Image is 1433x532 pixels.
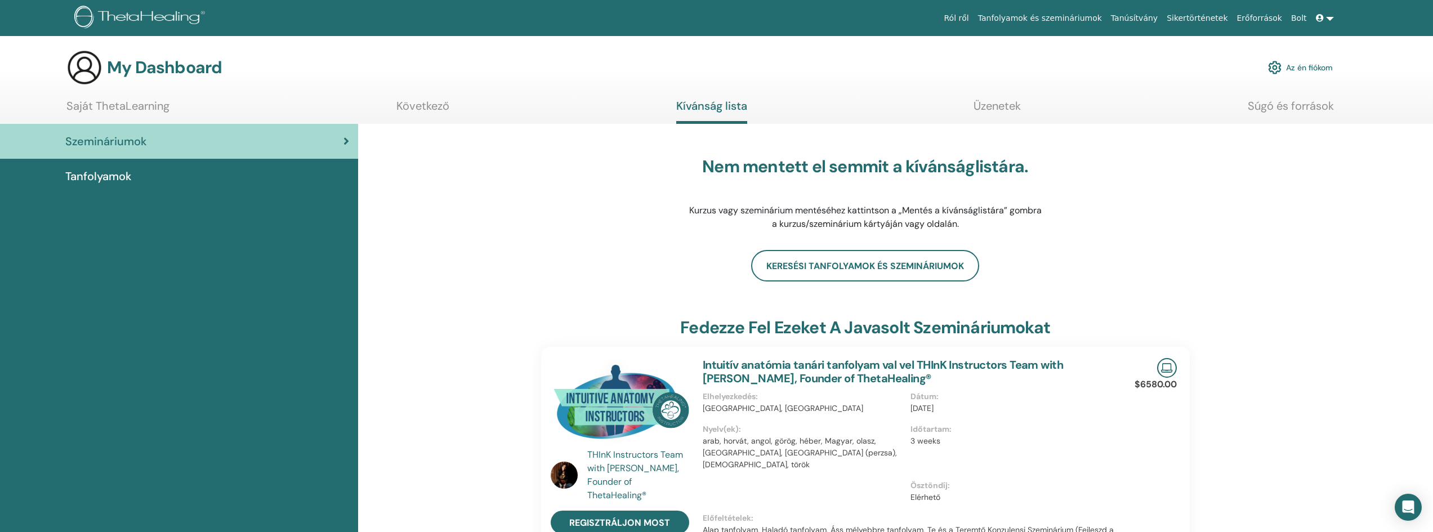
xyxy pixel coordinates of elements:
[703,403,904,414] p: [GEOGRAPHIC_DATA], [GEOGRAPHIC_DATA]
[703,512,1118,524] p: Előfeltételek :
[1287,8,1311,29] a: Bolt
[1157,358,1177,378] img: Live Online Seminar
[703,423,904,435] p: Nyelv(ek) :
[703,391,904,403] p: Elhelyezkedés :
[1106,8,1162,29] a: Tanúsítvány
[74,6,209,31] img: logo.png
[551,462,578,489] img: default.jpg
[1162,8,1232,29] a: Sikertörténetek
[66,99,169,121] a: Saját ThetaLearning
[910,435,1111,447] p: 3 weeks
[1268,58,1282,77] img: cog.svg
[688,157,1043,177] h3: Nem mentett el semmit a kívánságlistára.
[974,8,1106,29] a: Tanfolyamok és szemináriumok
[910,423,1111,435] p: Időtartam :
[107,57,222,78] h3: My Dashboard
[703,435,904,471] p: arab, horvát, angol, görög, héber, Magyar, olasz, [GEOGRAPHIC_DATA], [GEOGRAPHIC_DATA] (perzsa), ...
[688,204,1043,231] p: Kurzus vagy szeminárium mentéséhez kattintson a „Mentés a kívánságlistára” gombra a kurzus/szemin...
[587,448,691,502] a: THInK Instructors Team with [PERSON_NAME], Founder of ThetaHealing®
[940,8,974,29] a: Ról ről
[65,168,132,185] span: Tanfolyamok
[910,403,1111,414] p: [DATE]
[910,491,1111,503] p: Elérhető
[676,99,747,124] a: Kívánság lista
[1233,8,1287,29] a: Erőforrások
[1268,55,1333,80] a: Az én fiókom
[1248,99,1334,121] a: Súgó és források
[910,480,1111,491] p: Ösztöndíj :
[751,250,979,281] a: Keresési tanfolyamok és szemináriumok
[680,318,1050,338] h3: Fedezze fel ezeket a javasolt szemináriumokat
[66,50,102,86] img: generic-user-icon.jpg
[910,391,1111,403] p: Dátum :
[396,99,449,121] a: Következő
[1135,378,1177,391] p: $6580.00
[974,99,1021,121] a: Üzenetek
[569,517,670,529] span: Regisztráljon most
[551,358,689,451] img: Intuitív anatómia tanári tanfolyam
[1395,494,1422,521] div: Open Intercom Messenger
[703,357,1064,386] a: Intuitív anatómia tanári tanfolyam val vel THInK Instructors Team with [PERSON_NAME], Founder of ...
[65,133,147,150] span: Szemináriumok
